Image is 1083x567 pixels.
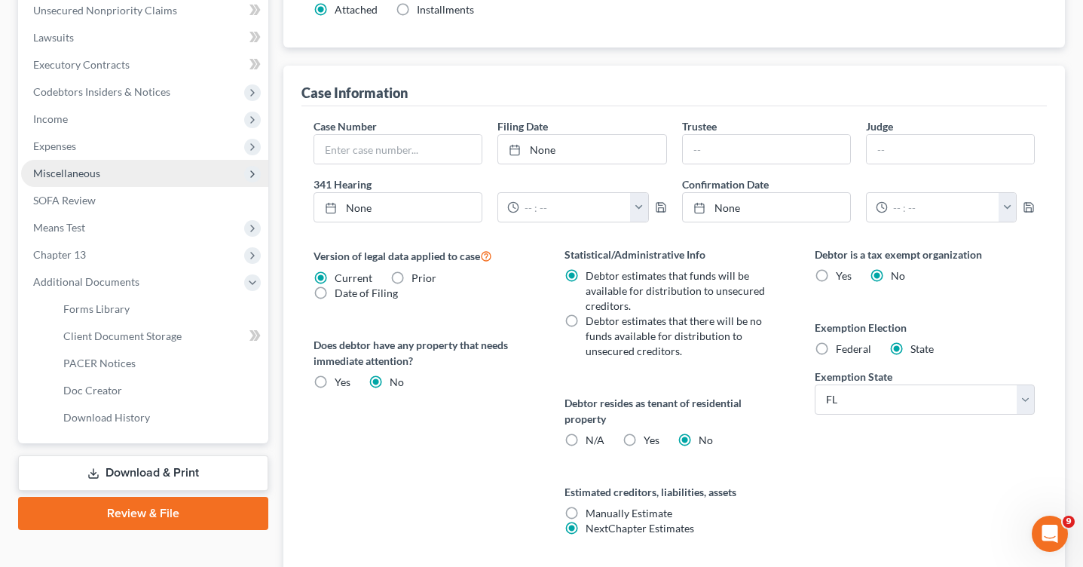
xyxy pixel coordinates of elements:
[33,31,74,44] span: Lawsuits
[33,4,177,17] span: Unsecured Nonpriority Claims
[18,497,268,530] a: Review & File
[314,247,534,265] label: Version of legal data applied to case
[564,484,785,500] label: Estimated creditors, liabilities, assets
[910,342,934,355] span: State
[33,275,139,288] span: Additional Documents
[564,395,785,427] label: Debtor resides as tenant of residential property
[586,507,672,519] span: Manually Estimate
[306,176,674,192] label: 341 Hearing
[564,247,785,262] label: Statistical/Administrative Info
[675,176,1042,192] label: Confirmation Date
[498,135,665,164] a: None
[63,302,130,315] span: Forms Library
[411,271,436,284] span: Prior
[314,337,534,369] label: Does debtor have any property that needs immediate attention?
[1032,516,1068,552] iframe: Intercom live chat
[63,411,150,424] span: Download History
[836,342,871,355] span: Federal
[335,375,350,388] span: Yes
[683,135,850,164] input: --
[866,118,893,134] label: Judge
[815,247,1035,262] label: Debtor is a tax exempt organization
[586,434,604,446] span: N/A
[335,3,378,16] span: Attached
[21,24,268,51] a: Lawsuits
[314,118,377,134] label: Case Number
[815,369,892,385] label: Exemption State
[891,269,905,282] span: No
[33,248,86,261] span: Chapter 13
[33,112,68,125] span: Income
[63,357,136,369] span: PACER Notices
[33,139,76,152] span: Expenses
[888,193,999,222] input: -- : --
[335,287,398,299] span: Date of Filing
[682,118,717,134] label: Trustee
[586,314,762,357] span: Debtor estimates that there will be no funds available for distribution to unsecured creditors.
[644,434,659,446] span: Yes
[1063,516,1075,528] span: 9
[417,3,474,16] span: Installments
[51,323,268,350] a: Client Document Storage
[699,434,713,446] span: No
[497,118,548,134] label: Filing Date
[519,193,631,222] input: -- : --
[21,51,268,78] a: Executory Contracts
[867,135,1034,164] input: --
[33,85,170,98] span: Codebtors Insiders & Notices
[21,187,268,214] a: SOFA Review
[390,375,404,388] span: No
[586,269,765,312] span: Debtor estimates that funds will be available for distribution to unsecured creditors.
[33,194,96,207] span: SOFA Review
[18,455,268,491] a: Download & Print
[815,320,1035,336] label: Exemption Election
[63,384,122,397] span: Doc Creator
[683,193,850,222] a: None
[33,167,100,179] span: Miscellaneous
[33,58,130,71] span: Executory Contracts
[33,221,85,234] span: Means Test
[63,329,182,342] span: Client Document Storage
[51,377,268,404] a: Doc Creator
[301,84,408,102] div: Case Information
[836,269,852,282] span: Yes
[586,522,694,535] span: NextChapter Estimates
[51,350,268,377] a: PACER Notices
[335,271,372,284] span: Current
[51,404,268,431] a: Download History
[51,296,268,323] a: Forms Library
[314,193,482,222] a: None
[314,135,482,164] input: Enter case number...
